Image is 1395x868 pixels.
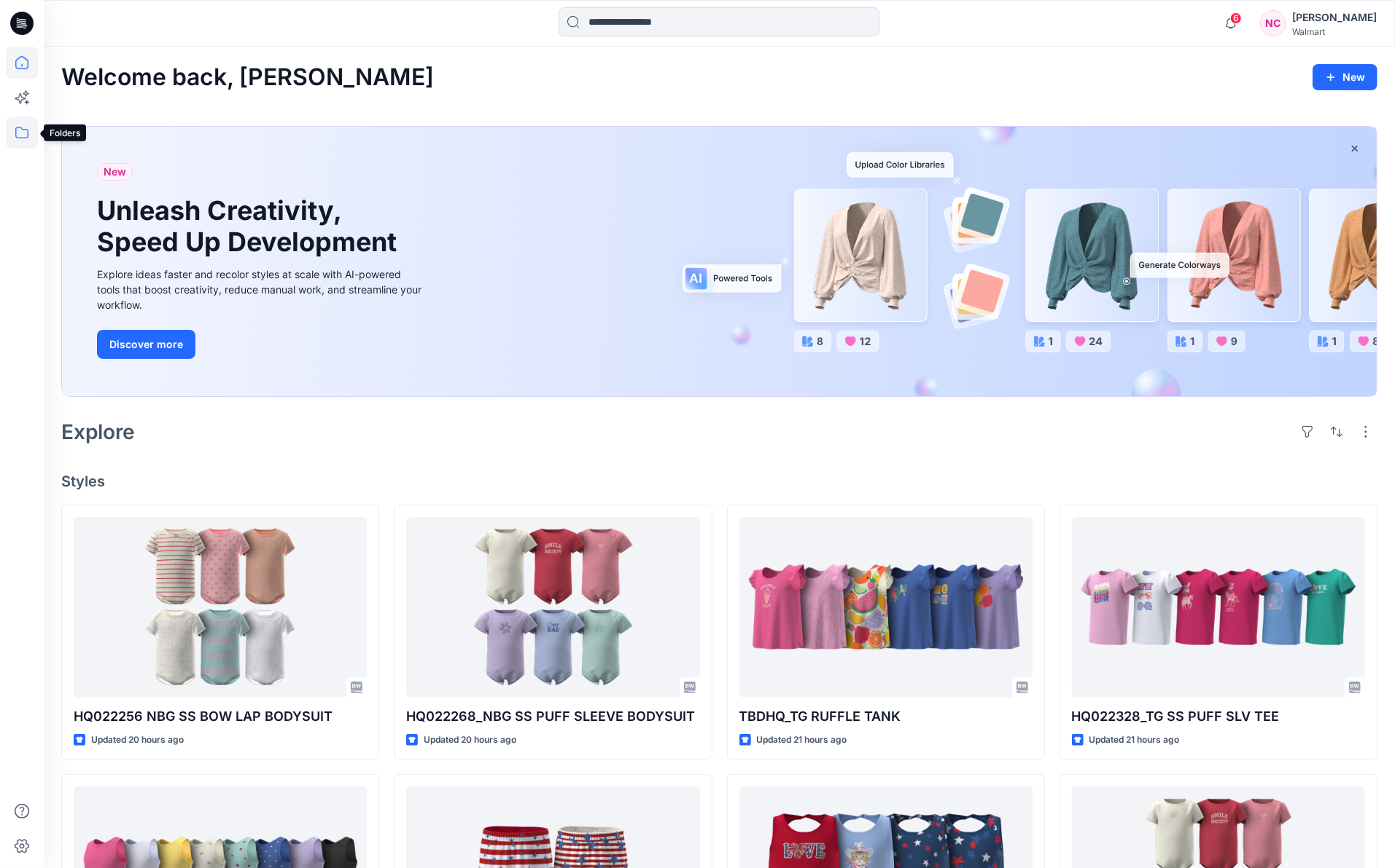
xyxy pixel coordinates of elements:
[424,733,516,748] p: Updated 20 hours ago
[1292,26,1377,37] div: Walmart
[406,517,699,698] a: HQ022268_NBG SS PUFF SLEEVE BODYSUIT
[61,420,135,443] h2: Explore
[61,64,434,91] h2: Welcome back, [PERSON_NAME]
[97,267,425,312] div: Explore ideas faster and recolor styles at scale with AI-powered tools that boost creativity, red...
[74,706,367,727] p: HQ022256 NBG SS BOW LAP BODYSUIT
[1313,64,1377,90] button: New
[97,330,425,359] a: Discover more
[406,706,699,727] p: HQ022268_NBG SS PUFF SLEEVE BODYSUIT
[1292,9,1377,26] div: [PERSON_NAME]
[1072,706,1365,727] p: HQ022328_TG SS PUFF SLV TEE
[757,733,847,748] p: Updated 21 hours ago
[74,517,367,698] a: HQ022256 NBG SS BOW LAP BODYSUIT
[1072,517,1365,698] a: HQ022328_TG SS PUFF SLV TEE
[97,330,195,359] button: Discover more
[97,195,403,258] h1: Unleash Creativity, Speed Up Development
[1230,12,1242,24] span: 6
[104,163,126,181] span: New
[739,706,1033,727] p: TBDHQ_TG RUFFLE TANK
[1089,733,1180,748] p: Updated 21 hours ago
[1260,10,1286,36] div: NC
[91,733,184,748] p: Updated 20 hours ago
[739,517,1033,698] a: TBDHQ_TG RUFFLE TANK
[61,473,1377,490] h4: Styles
